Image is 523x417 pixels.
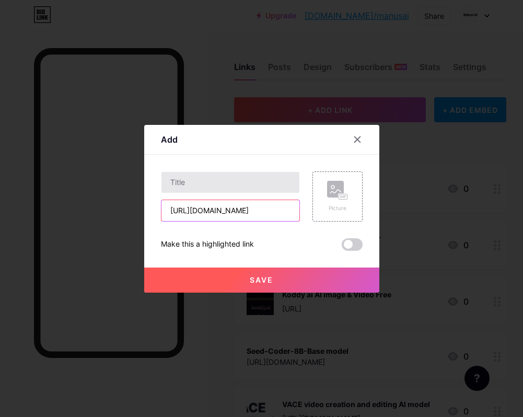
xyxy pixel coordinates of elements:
[161,200,299,221] input: URL
[144,268,379,293] button: Save
[161,238,254,251] div: Make this a highlighted link
[161,172,299,193] input: Title
[327,204,348,212] div: Picture
[161,133,178,146] div: Add
[250,275,273,284] span: Save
